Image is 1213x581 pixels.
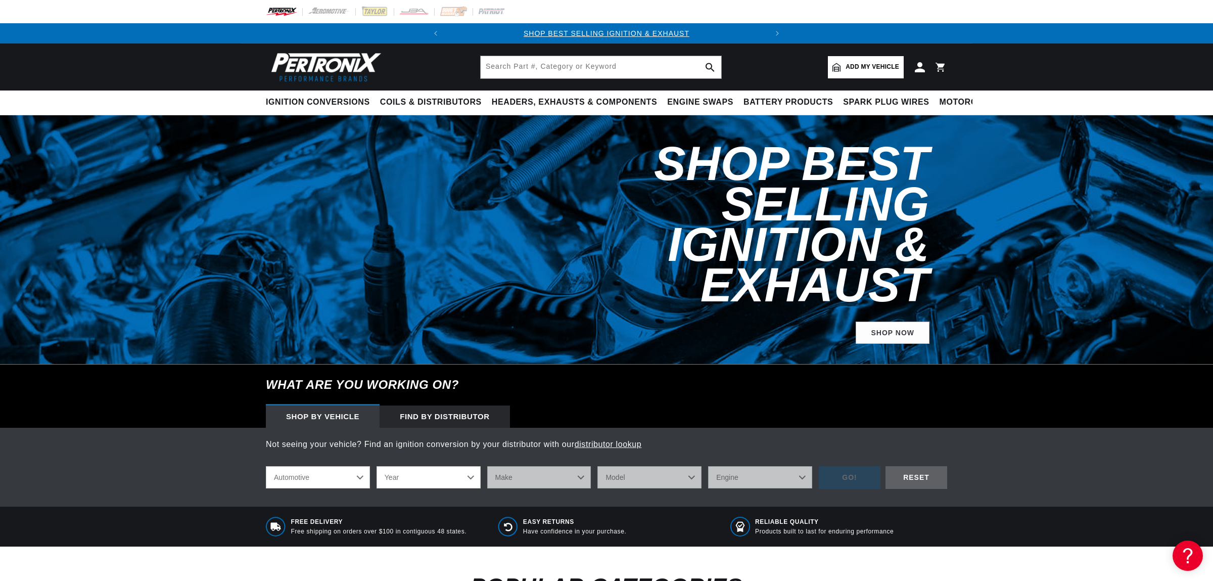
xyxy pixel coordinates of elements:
[266,406,380,428] div: Shop by vehicle
[767,23,787,43] button: Translation missing: en.sections.announcements.next_announcement
[426,23,446,43] button: Translation missing: en.sections.announcements.previous_announcement
[241,365,972,405] h6: What are you working on?
[524,29,689,37] a: SHOP BEST SELLING IGNITION & EXHAUST
[241,23,972,43] slideshow-component: Translation missing: en.sections.announcements.announcement_bar
[856,322,929,344] a: SHOP NOW
[755,527,894,536] p: Products built to last for enduring performance
[838,91,934,114] summary: Spark Plug Wires
[935,91,1005,114] summary: Motorcycle
[523,527,627,536] p: Have confidence in your purchase.
[266,50,382,84] img: Pertronix
[940,97,1000,108] span: Motorcycle
[487,91,662,114] summary: Headers, Exhausts & Components
[492,97,657,108] span: Headers, Exhausts & Components
[523,518,627,526] span: Easy Returns
[575,440,642,449] a: distributor lookup
[380,97,482,108] span: Coils & Distributors
[291,518,467,526] span: Free Delivery
[266,97,370,108] span: Ignition Conversions
[481,56,721,78] input: Search Part #, Category or Keyword
[446,28,767,39] div: Announcement
[446,28,767,39] div: 1 of 2
[743,97,833,108] span: Battery Products
[266,466,370,488] select: Ride Type
[828,56,904,78] a: Add my vehicle
[738,91,838,114] summary: Battery Products
[846,62,899,72] span: Add my vehicle
[497,144,929,305] h2: Shop Best Selling Ignition & Exhaust
[380,406,510,428] div: Find by Distributor
[885,466,947,489] div: RESET
[662,91,738,114] summary: Engine Swaps
[843,97,929,108] span: Spark Plug Wires
[699,56,721,78] button: search button
[291,527,467,536] p: Free shipping on orders over $100 in contiguous 48 states.
[755,518,894,526] span: RELIABLE QUALITY
[708,466,812,488] select: Engine
[375,91,487,114] summary: Coils & Distributors
[266,91,375,114] summary: Ignition Conversions
[377,466,481,488] select: Year
[266,438,947,451] p: Not seeing your vehicle? Find an ignition conversion by your distributor with our
[487,466,591,488] select: Make
[597,466,702,488] select: Model
[667,97,733,108] span: Engine Swaps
